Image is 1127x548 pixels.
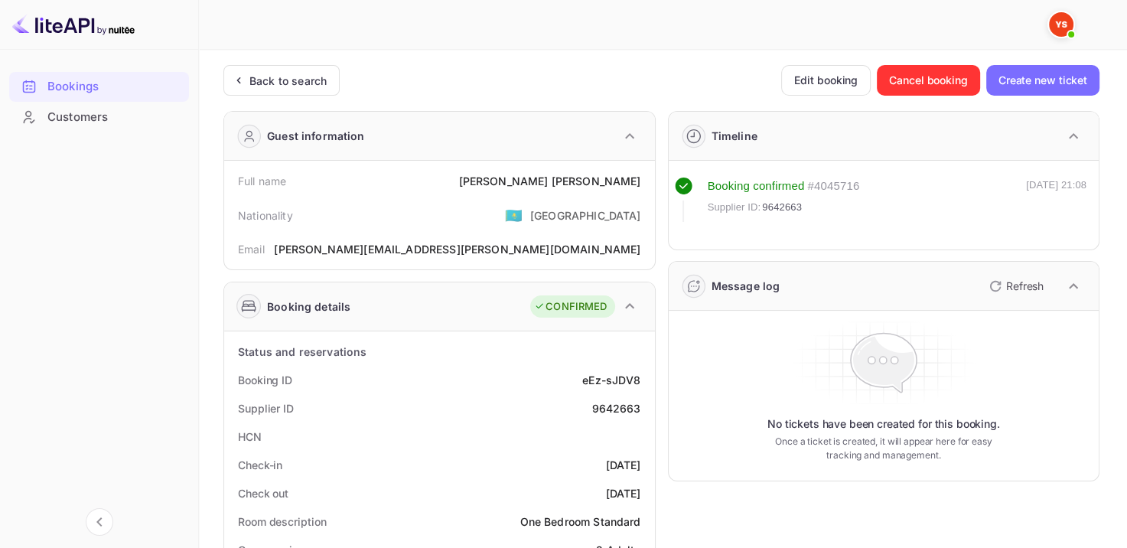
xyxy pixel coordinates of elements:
[238,485,288,501] div: Check out
[238,241,265,257] div: Email
[86,508,113,536] button: Collapse navigation
[238,400,294,416] div: Supplier ID
[12,12,135,37] img: LiteAPI logo
[9,72,189,102] div: Bookings
[458,173,640,189] div: [PERSON_NAME] [PERSON_NAME]
[712,278,780,294] div: Message log
[582,372,640,388] div: eEz-sJDV8
[238,429,262,445] div: HCN
[9,103,189,131] a: Customers
[520,514,641,530] div: One Bedroom Standard
[877,65,980,96] button: Cancel booking
[238,344,366,360] div: Status and reservations
[807,178,859,195] div: # 4045716
[238,457,282,473] div: Check-in
[712,128,757,144] div: Timeline
[274,241,640,257] div: [PERSON_NAME][EMAIL_ADDRESS][PERSON_NAME][DOMAIN_NAME]
[530,207,641,223] div: [GEOGRAPHIC_DATA]
[47,78,181,96] div: Bookings
[267,128,365,144] div: Guest information
[591,400,640,416] div: 9642663
[1026,178,1086,222] div: [DATE] 21:08
[708,200,761,215] span: Supplier ID:
[9,72,189,100] a: Bookings
[986,65,1099,96] button: Create new ticket
[47,109,181,126] div: Customers
[249,73,327,89] div: Back to search
[781,65,871,96] button: Edit booking
[708,178,805,195] div: Booking confirmed
[238,173,286,189] div: Full name
[238,207,293,223] div: Nationality
[980,274,1050,298] button: Refresh
[267,298,350,315] div: Booking details
[534,299,607,315] div: CONFIRMED
[768,435,998,462] p: Once a ticket is created, it will appear here for easy tracking and management.
[9,103,189,132] div: Customers
[606,485,641,501] div: [DATE]
[767,416,1000,432] p: No tickets have been created for this booking.
[238,514,326,530] div: Room description
[1049,12,1073,37] img: Yandex Support
[762,200,802,215] span: 9642663
[505,201,523,229] span: United States
[606,457,641,473] div: [DATE]
[238,372,292,388] div: Booking ID
[1006,278,1044,294] p: Refresh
